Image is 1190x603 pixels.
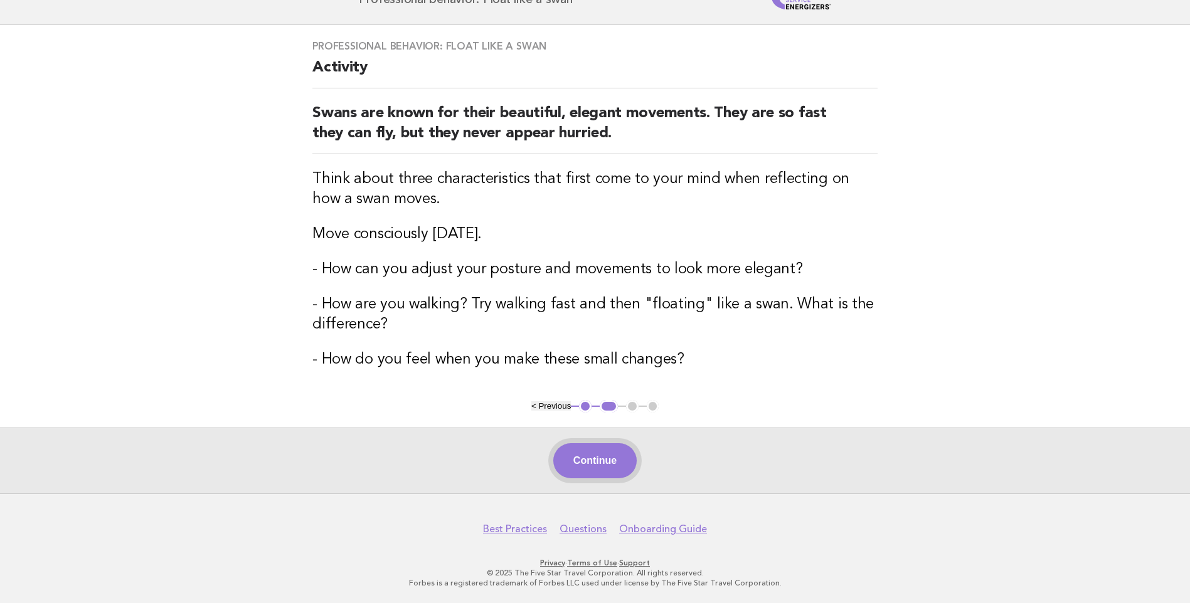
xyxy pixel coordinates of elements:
[600,400,618,412] button: 2
[211,558,979,568] p: · ·
[312,103,878,154] h2: Swans are known for their beautiful, elegant movements. They are so fast they can fly, but they n...
[619,558,650,567] a: Support
[312,40,878,53] h3: Professional behavior: Float like a swan
[312,224,878,244] h3: Move consciously [DATE].
[579,400,592,412] button: 1
[211,568,979,578] p: © 2025 The Five Star Travel Corporation. All rights reserved.
[553,443,637,478] button: Continue
[312,169,878,209] h3: Think about three characteristics that first come to your mind when reflecting on how a swan moves.
[540,558,565,567] a: Privacy
[312,295,878,335] h3: - How are you walking? Try walking fast and then "floating" like a swan. What is the difference?
[312,260,878,280] h3: - How can you adjust your posture and movements to look more elegant?
[312,58,878,88] h2: Activity
[312,350,878,370] h3: - How do you feel when you make these small changes?
[483,523,547,535] a: Best Practices
[211,578,979,588] p: Forbes is a registered trademark of Forbes LLC used under license by The Five Star Travel Corpora...
[619,523,707,535] a: Onboarding Guide
[567,558,617,567] a: Terms of Use
[531,401,571,411] button: < Previous
[560,523,607,535] a: Questions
